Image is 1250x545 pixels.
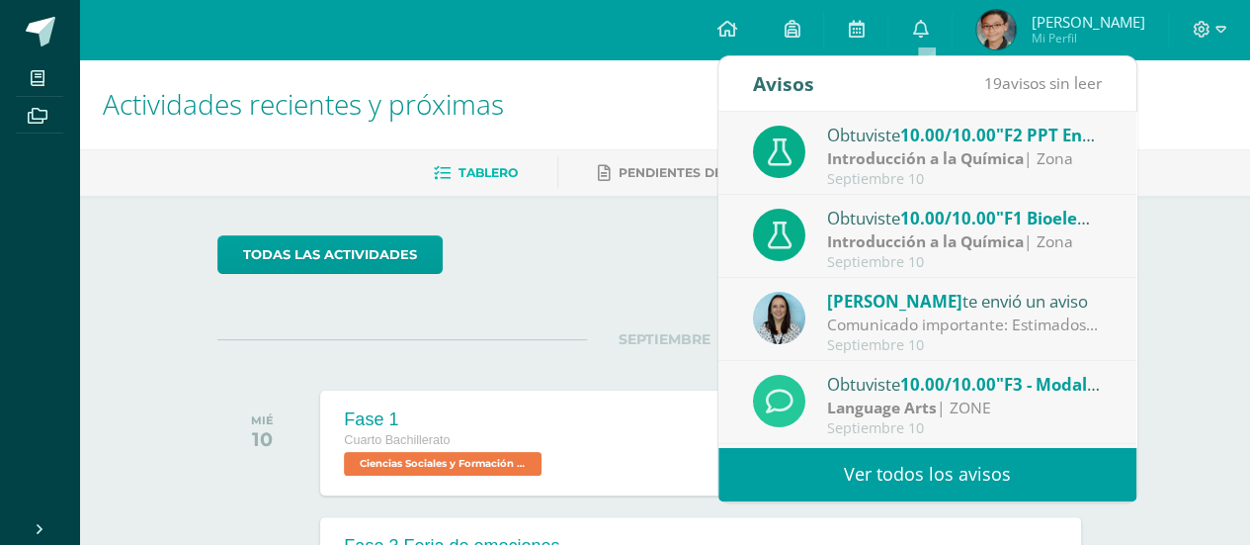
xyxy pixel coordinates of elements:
[827,290,962,313] span: [PERSON_NAME]
[827,230,1024,252] strong: Introducción a la Química
[827,171,1102,188] div: Septiembre 10
[827,254,1102,271] div: Septiembre 10
[619,165,788,180] span: Pendientes de entrega
[1031,12,1144,32] span: [PERSON_NAME]
[984,72,1102,94] span: avisos sin leer
[344,452,542,476] span: Ciencias Sociales y Formación Ciudadana 'A'
[827,230,1102,253] div: | Zona
[900,124,996,146] span: 10.00/10.00
[251,427,274,451] div: 10
[217,235,443,274] a: todas las Actividades
[251,413,274,427] div: MIÉ
[598,157,788,189] a: Pendientes de entrega
[587,330,742,348] span: SEPTIEMBRE
[900,207,996,229] span: 10.00/10.00
[344,409,546,430] div: Fase 1
[827,205,1102,230] div: Obtuviste en
[434,157,518,189] a: Tablero
[984,72,1002,94] span: 19
[718,447,1136,501] a: Ver todos los avisos
[827,314,1102,336] div: Comunicado importante: Estimados padres de familia, Les compartimos información importante para t...
[827,147,1102,170] div: | Zona
[344,433,450,447] span: Cuarto Bachillerato
[827,420,1102,437] div: Septiembre 10
[827,288,1102,314] div: te envió un aviso
[827,122,1102,147] div: Obtuviste en
[900,373,996,396] span: 10.00/10.00
[827,397,1102,419] div: | ZONE
[827,397,937,418] strong: Language Arts
[976,10,1016,49] img: 3bba886a9c75063d96c5e58f8e6632be.png
[753,56,814,111] div: Avisos
[827,337,1102,354] div: Septiembre 10
[753,292,805,344] img: aed16db0a88ebd6752f21681ad1200a1.png
[458,165,518,180] span: Tablero
[827,147,1024,169] strong: Introducción a la Química
[827,371,1102,397] div: Obtuviste en
[1031,30,1144,46] span: Mi Perfil
[103,85,504,123] span: Actividades recientes y próximas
